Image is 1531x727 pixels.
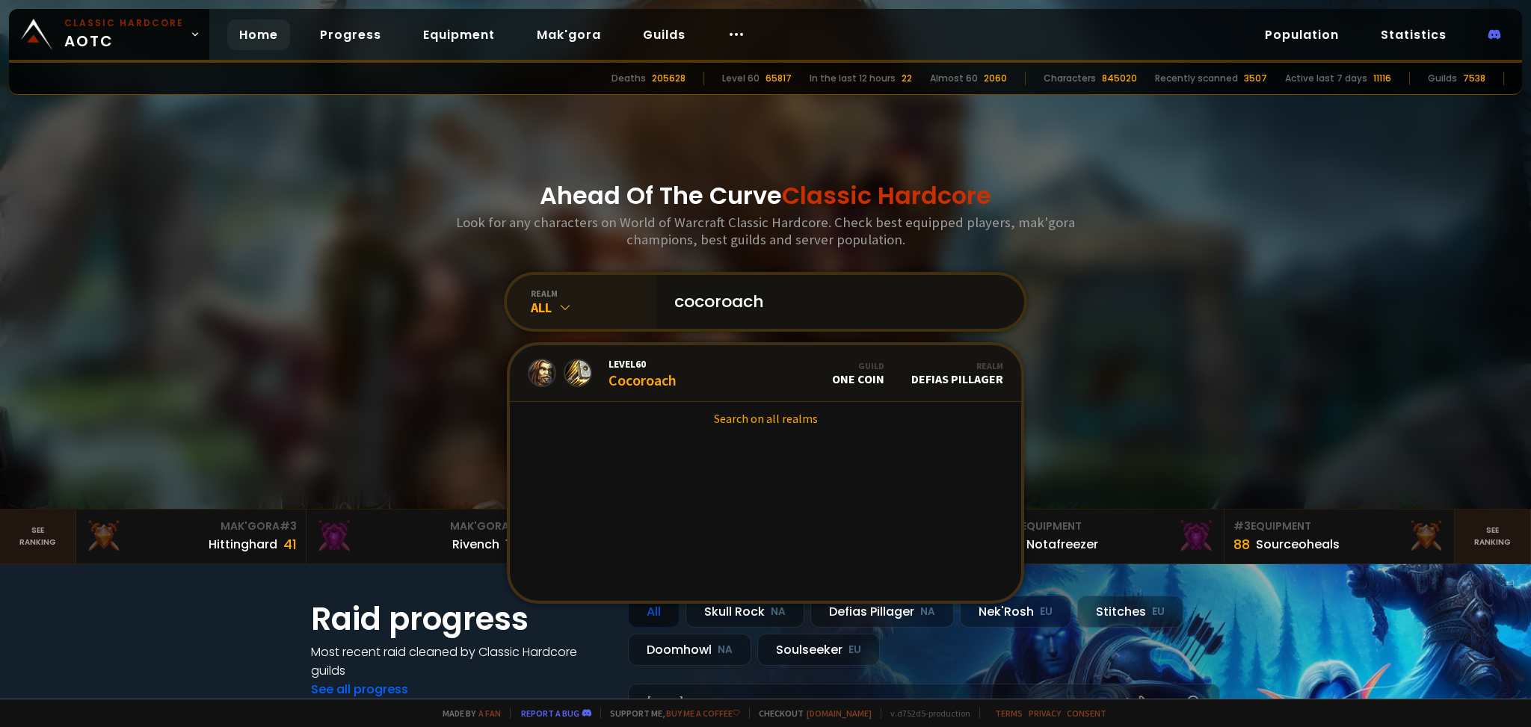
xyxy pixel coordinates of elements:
input: Search a character... [665,275,1006,329]
h1: Raid progress [311,595,610,643]
span: Checkout [749,708,872,719]
div: Realm [911,360,1003,371]
a: Statistics [1369,19,1458,50]
div: Recently scanned [1155,72,1238,85]
div: Deaths [612,72,646,85]
div: Skull Rock [686,595,804,628]
a: Terms [995,708,1023,719]
span: Classic Hardcore [782,179,991,212]
div: Defias Pillager [911,360,1003,386]
a: Buy me a coffee [666,708,740,719]
small: EU [848,643,861,658]
a: Seeranking [1455,510,1531,563]
span: AOTC [64,16,184,52]
h4: Most recent raid cleaned by Classic Hardcore guilds [311,643,610,680]
div: Cocoroach [609,357,677,389]
div: 11116 [1373,72,1391,85]
div: realm [531,288,656,299]
a: #2Equipment88Notafreezer [995,510,1225,563]
small: EU [1040,604,1053,619]
small: Classic Hardcore [64,16,184,30]
a: Consent [1067,708,1106,719]
a: Mak'Gora#3Hittinghard41 [76,510,306,563]
small: NA [920,604,935,619]
div: 205628 [652,72,686,85]
div: Sourceoheals [1256,535,1340,554]
small: NA [771,604,786,619]
a: See all progress [311,681,408,698]
a: Report a bug [521,708,579,719]
a: Guilds [631,19,697,50]
div: In the last 12 hours [810,72,896,85]
span: Support me, [600,708,740,719]
div: 88 [1233,534,1250,554]
div: Almost 60 [930,72,978,85]
a: a fan [478,708,501,719]
a: Mak'Gora#2Rivench100 [306,510,536,563]
div: All [628,595,680,628]
div: Guilds [1428,72,1457,85]
div: 7538 [1463,72,1485,85]
small: EU [1152,604,1165,619]
div: Active last 7 days [1285,72,1367,85]
div: Guild [832,360,884,371]
span: Made by [434,708,501,719]
div: Rivench [452,535,499,554]
span: # 3 [1233,519,1251,533]
a: Equipment [411,19,507,50]
a: Mak'gora [525,19,613,50]
div: 3507 [1244,72,1267,85]
div: Equipment [1233,519,1444,534]
span: v. d752d5 - production [881,708,970,719]
div: 845020 [1102,72,1137,85]
a: [DATE]zgpetri on godDefias Pillager8 /90 [628,684,1220,723]
div: All [531,299,656,316]
div: Mak'Gora [85,519,296,534]
div: Characters [1044,72,1096,85]
div: Doomhowl [628,634,751,666]
div: 41 [283,534,297,554]
a: [DOMAIN_NAME] [807,708,872,719]
a: Privacy [1029,708,1061,719]
a: Home [227,19,290,50]
div: Stitches [1077,595,1183,628]
div: One coin [832,360,884,386]
h1: Ahead Of The Curve [540,178,991,214]
h3: Look for any characters on World of Warcraft Classic Hardcore. Check best equipped players, mak'g... [450,214,1081,248]
a: Search on all realms [510,402,1021,435]
div: Level 60 [722,72,760,85]
div: Mak'Gora [315,519,526,534]
div: Equipment [1004,519,1215,534]
a: #3Equipment88Sourceoheals [1225,510,1454,563]
div: Soulseeker [757,634,880,666]
div: Hittinghard [209,535,277,554]
a: Classic HardcoreAOTC [9,9,209,60]
span: Level 60 [609,357,677,371]
a: Progress [308,19,393,50]
small: NA [718,643,733,658]
a: Population [1253,19,1351,50]
div: Defias Pillager [810,595,954,628]
div: 65817 [765,72,792,85]
div: Notafreezer [1026,535,1098,554]
div: 100 [505,534,526,554]
div: 22 [902,72,912,85]
div: 2060 [984,72,1007,85]
div: Nek'Rosh [960,595,1071,628]
span: # 3 [280,519,297,533]
a: Level60CocoroachGuildOne coinRealmDefias Pillager [510,345,1021,402]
